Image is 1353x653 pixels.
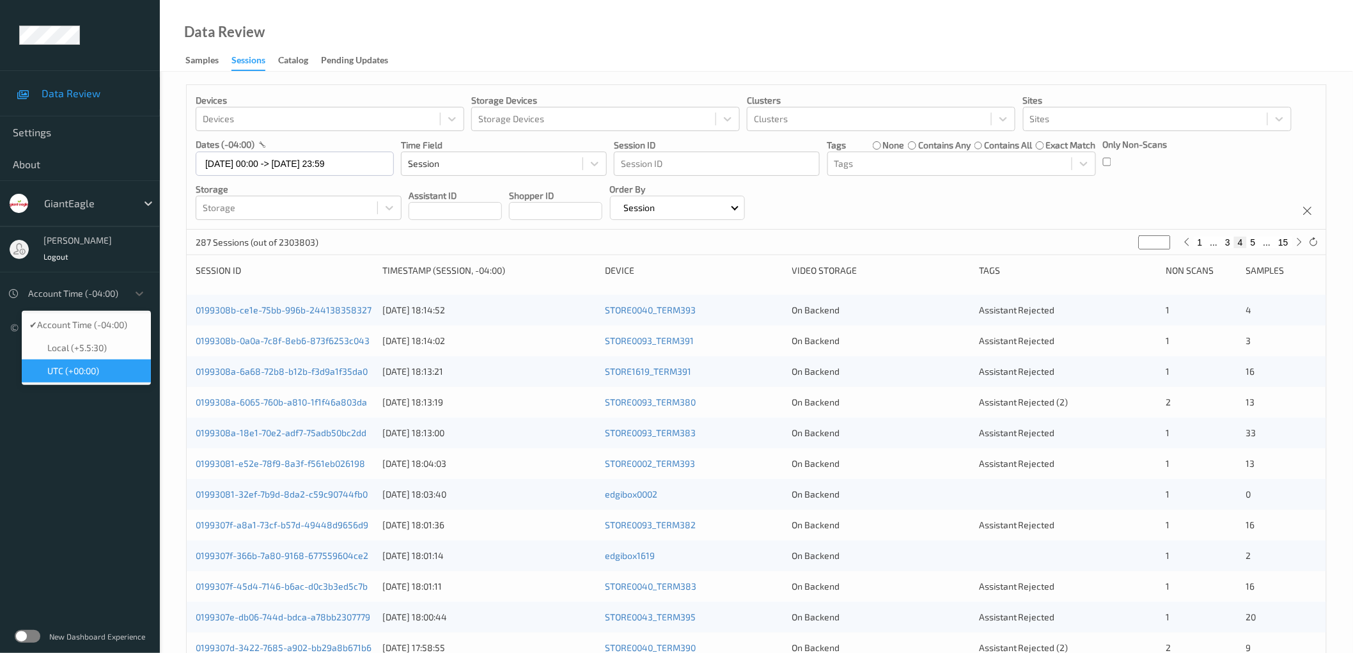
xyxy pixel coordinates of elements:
span: 1 [1166,335,1169,346]
span: 9 [1246,642,1251,653]
p: Storage Devices [471,94,740,107]
div: [DATE] 18:14:52 [382,304,596,317]
span: 16 [1246,581,1255,592]
a: Pending Updates [321,52,401,70]
span: 1 [1166,489,1169,500]
div: Data Review [184,26,265,38]
p: Clusters [747,94,1015,107]
p: Order By [610,183,746,196]
span: 4 [1246,304,1252,315]
button: 4 [1234,237,1247,248]
p: Sites [1023,94,1292,107]
div: [DATE] 18:13:21 [382,365,596,378]
a: 0199307f-a8a1-73cf-b57d-49448d9656d9 [196,519,368,530]
a: edgibox1619 [605,550,655,561]
div: [DATE] 18:14:02 [382,334,596,347]
div: [DATE] 18:04:03 [382,457,596,470]
p: Devices [196,94,464,107]
div: Tags [979,264,1157,277]
a: STORE0040_TERM393 [605,304,696,315]
p: Session [620,201,660,214]
span: 2 [1166,642,1171,653]
a: STORE0093_TERM382 [605,519,696,530]
span: 3 [1246,335,1251,346]
span: Assistant Rejected [979,458,1055,469]
a: edgibox0002 [605,489,657,500]
p: Shopper ID [509,189,602,202]
p: dates (-04:00) [196,138,254,151]
a: 0199308a-18e1-70e2-adf7-75adb50bc2dd [196,427,366,438]
div: On Backend [792,549,970,562]
div: Non Scans [1166,264,1237,277]
a: 0199307d-3422-7685-a902-bb29a8b671b6 [196,642,371,653]
span: Assistant Rejected (2) [979,642,1068,653]
label: contains any [918,139,971,152]
div: Device [605,264,783,277]
span: 1 [1166,611,1169,622]
a: Samples [185,52,231,70]
a: Catalog [278,52,321,70]
label: exact match [1046,139,1096,152]
span: 1 [1166,304,1169,315]
a: 0199307e-db06-744d-bdca-a78bb2307779 [196,611,370,622]
button: 1 [1194,237,1207,248]
div: [DATE] 18:01:11 [382,580,596,593]
span: 20 [1246,611,1256,622]
a: STORE1619_TERM391 [605,366,691,377]
span: 1 [1166,458,1169,469]
div: Pending Updates [321,54,388,70]
label: none [883,139,905,152]
div: On Backend [792,488,970,501]
span: Assistant Rejected [979,304,1055,315]
span: Assistant Rejected [979,519,1055,530]
a: 0199307f-45d4-7146-b6ac-d0c3b3ed5c7b [196,581,368,592]
a: STORE0093_TERM383 [605,427,696,438]
div: Sessions [231,54,265,71]
div: On Backend [792,365,970,378]
span: Assistant Rejected [979,581,1055,592]
div: [DATE] 18:03:40 [382,488,596,501]
span: 1 [1166,581,1169,592]
div: On Backend [792,334,970,347]
div: On Backend [792,304,970,317]
span: 2 [1166,397,1171,407]
p: Assistant ID [409,189,502,202]
a: 01993081-32ef-7b9d-8da2-c59c90744fb0 [196,489,368,500]
button: 15 [1274,237,1292,248]
button: ... [1260,237,1275,248]
p: Tags [827,139,847,152]
span: Assistant Rejected [979,611,1055,622]
a: STORE0040_TERM383 [605,581,696,592]
label: contains all [984,139,1032,152]
button: ... [1207,237,1222,248]
a: STORE0002_TERM393 [605,458,695,469]
span: Assistant Rejected (2) [979,397,1068,407]
p: Only Non-Scans [1103,138,1168,151]
div: [DATE] 18:01:36 [382,519,596,531]
a: Sessions [231,52,278,71]
div: Samples [1246,264,1317,277]
span: 1 [1166,519,1169,530]
span: Assistant Rejected [979,366,1055,377]
span: 1 [1166,366,1169,377]
span: 2 [1246,550,1251,561]
span: 33 [1246,427,1256,438]
div: Timestamp (Session, -04:00) [382,264,596,277]
div: [DATE] 18:13:19 [382,396,596,409]
div: On Backend [792,519,970,531]
a: STORE0040_TERM390 [605,642,696,653]
div: On Backend [792,611,970,624]
button: 5 [1247,237,1260,248]
a: 0199308a-6065-760b-a810-1f1f46a803da [196,397,367,407]
span: Assistant Rejected [979,427,1055,438]
span: 16 [1246,366,1255,377]
a: 0199308b-0a0a-7c8f-8eb6-873f6253c043 [196,335,370,346]
span: 13 [1246,458,1255,469]
div: On Backend [792,580,970,593]
p: 287 Sessions (out of 2303803) [196,236,318,249]
a: 01993081-e52e-78f9-8a3f-f561eb026198 [196,458,365,469]
div: On Backend [792,457,970,470]
a: STORE0093_TERM391 [605,335,694,346]
span: Assistant Rejected [979,335,1055,346]
span: 1 [1166,427,1169,438]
